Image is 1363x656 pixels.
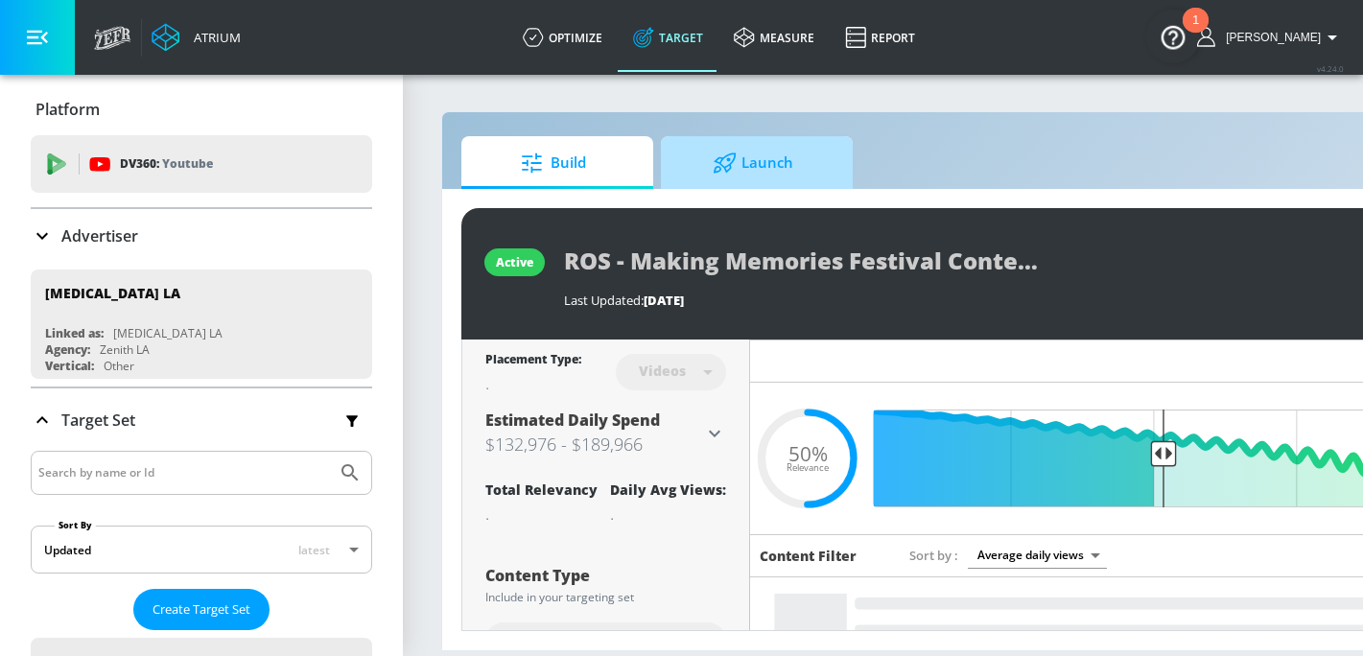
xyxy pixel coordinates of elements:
div: [MEDICAL_DATA] LA [45,284,180,302]
span: Create Target Set [153,598,250,621]
div: Advertiser [31,209,372,263]
span: [DATE] [644,292,684,309]
p: Platform [35,99,100,120]
a: Atrium [152,23,241,52]
span: v 4.24.0 [1317,63,1344,74]
button: Open Resource Center, 1 new notification [1146,10,1200,63]
a: optimize [507,3,618,72]
div: Linked as: [45,325,104,341]
div: [MEDICAL_DATA] LALinked as:[MEDICAL_DATA] LAAgency:Zenith LAVertical:Other [31,269,372,379]
div: active [496,254,533,270]
div: Agency: [45,341,90,358]
p: Advertiser [61,225,138,246]
div: Zenith LA [100,341,150,358]
div: Other [104,358,134,374]
span: login as: Heather.Aleksis@zefr.com [1218,31,1321,44]
label: Sort By [55,519,96,531]
a: measure [718,3,830,72]
span: Estimated Daily Spend [485,410,660,431]
input: Search by name or Id [38,460,329,485]
div: Placement Type: [485,351,581,371]
div: DV360: Youtube [31,135,372,193]
div: [MEDICAL_DATA] LA [113,325,223,341]
div: Include in your targeting set [485,592,726,603]
div: Target Set [31,388,372,452]
span: Launch [680,140,826,186]
a: Target [618,3,718,72]
div: Daily Avg Views: [610,480,726,499]
span: Sort by [909,547,958,564]
div: Videos [629,363,695,379]
div: Atrium [186,29,241,46]
p: Target Set [61,410,135,431]
p: Youtube [162,153,213,174]
div: Platform [31,82,372,136]
div: Vertical: [45,358,94,374]
span: 50% [788,443,828,463]
a: Report [830,3,930,72]
span: Build [481,140,626,186]
div: 1 [1192,20,1199,45]
p: DV360: [120,153,213,175]
div: Content Type [485,568,726,583]
div: Total Relevancy [485,480,598,499]
span: Relevance [787,463,829,473]
h3: $132,976 - $189,966 [485,431,703,457]
span: latest [298,542,330,558]
button: Create Target Set [133,589,270,630]
button: [PERSON_NAME] [1197,26,1344,49]
h6: Content Filter [760,547,857,565]
div: Updated [44,542,91,558]
div: Average daily views [968,542,1107,568]
div: Estimated Daily Spend$132,976 - $189,966 [485,410,726,457]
